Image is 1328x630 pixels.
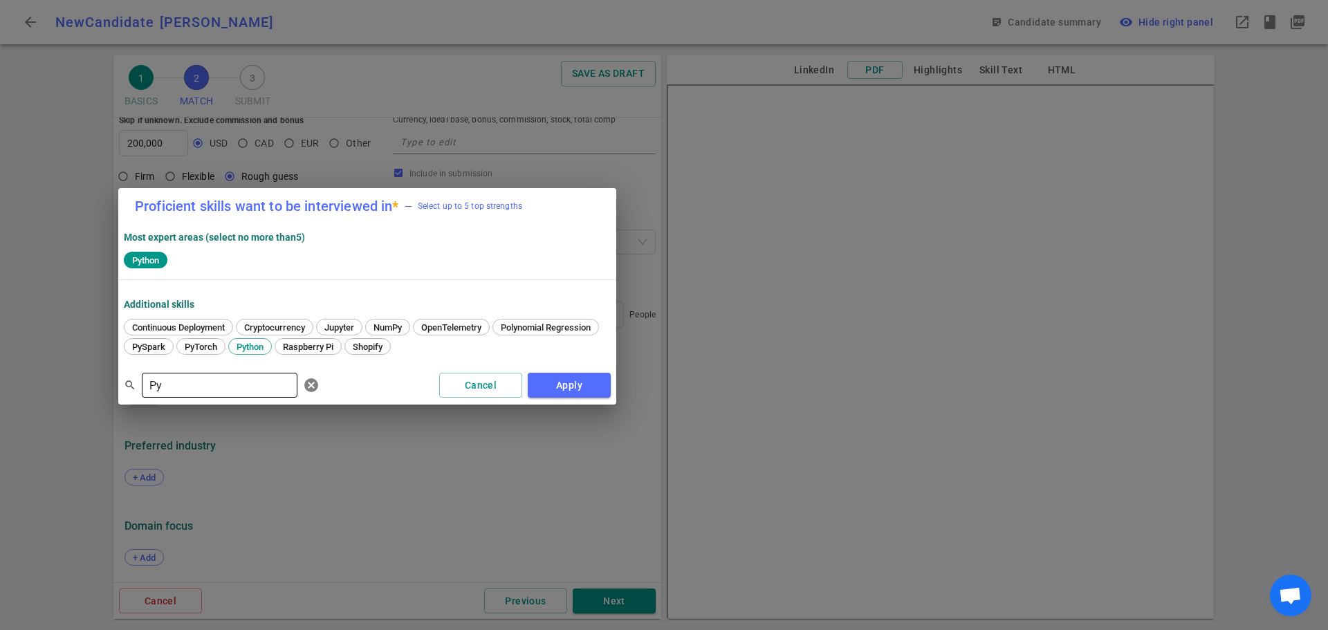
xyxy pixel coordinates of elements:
[369,322,407,333] span: NumPy
[278,342,338,352] span: Raspberry Pi
[124,379,136,391] span: search
[496,322,596,333] span: Polynomial Regression
[124,299,194,310] strong: Additional Skills
[303,377,320,393] span: cancel
[124,232,305,243] strong: Most expert areas (select no more than 5 )
[232,342,268,352] span: Python
[348,342,387,352] span: Shopify
[180,342,222,352] span: PyTorch
[127,322,230,333] span: Continuous Deployment
[405,199,412,213] div: —
[320,322,359,333] span: Jupyter
[239,322,310,333] span: Cryptocurrency
[416,322,486,333] span: OpenTelemetry
[142,374,297,396] input: Separate search terms by comma or space
[405,199,522,213] span: Select up to 5 top strengths
[127,255,165,266] span: Python
[135,199,399,213] label: Proficient skills want to be interviewed in
[439,373,522,398] button: Cancel
[528,373,611,398] button: Apply
[1270,575,1311,616] div: Open chat
[127,342,170,352] span: PySpark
